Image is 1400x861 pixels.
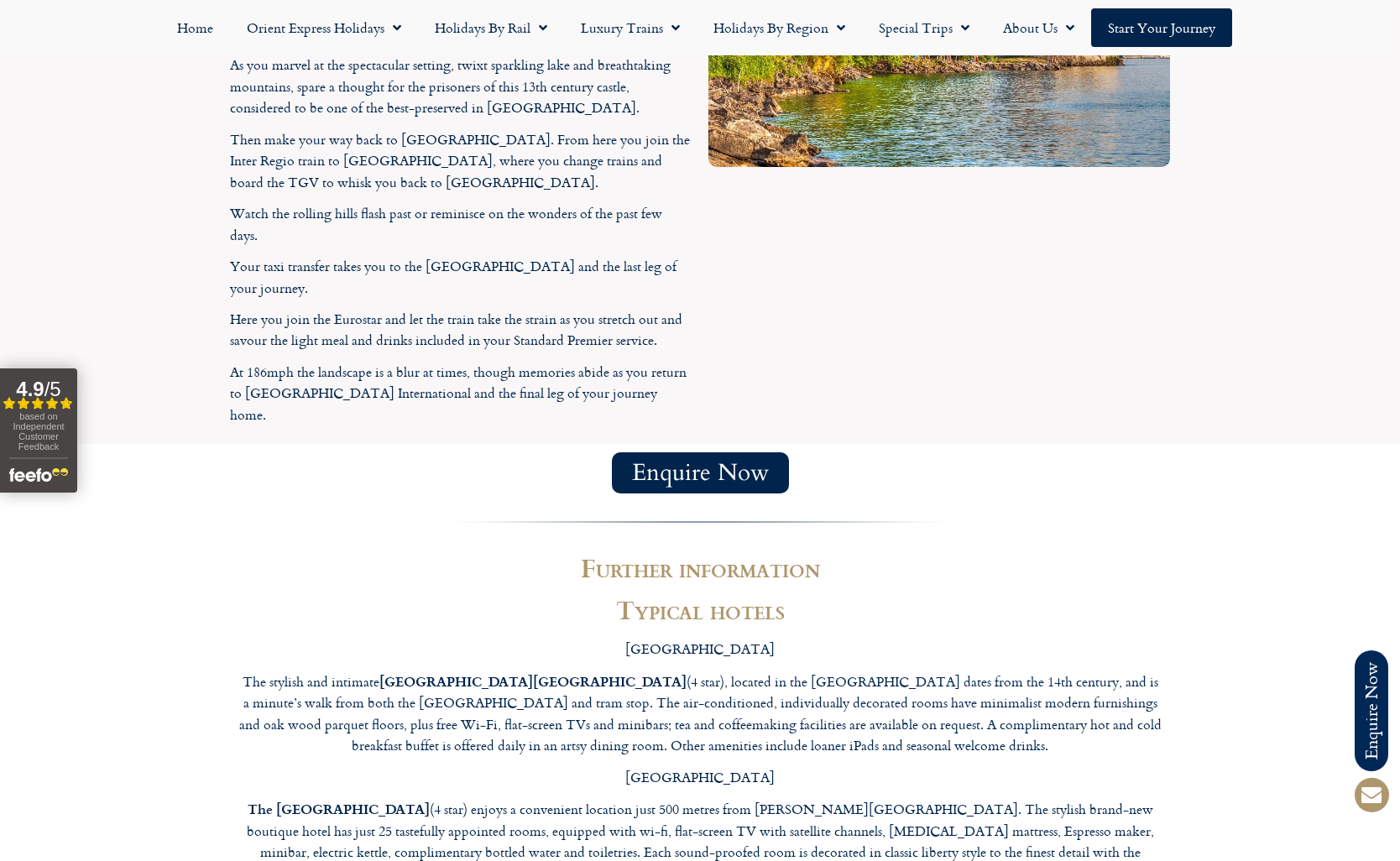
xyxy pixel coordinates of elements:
span: Enquire Now [632,462,769,483]
a: Holidays by Region [697,8,862,47]
p: [GEOGRAPHIC_DATA] [238,767,1162,789]
p: [GEOGRAPHIC_DATA] [238,639,1162,660]
strong: The [GEOGRAPHIC_DATA] [248,799,430,818]
p: Then make your way back to [GEOGRAPHIC_DATA]. From here you join the Inter Regio train to [GEOGRA... [230,129,692,194]
a: Home [160,8,230,47]
a: Holidays by Rail [418,8,564,47]
nav: Menu [8,8,1384,47]
p: Watch the rolling hills flash past or reminisce on the wonders of the past few days. [230,203,692,246]
h2: Typical hotels [238,597,1162,622]
a: Start your Journey [1091,8,1232,47]
strong: [GEOGRAPHIC_DATA] [533,671,687,691]
p: Your taxi transfer takes you to the [GEOGRAPHIC_DATA] and the last leg of your journey. [230,256,692,299]
p: Here you join the Eurostar and let the train take the strain as you stretch out and savour the li... [230,309,692,352]
a: Special Trips [862,8,986,47]
p: At 186mph the landscape is a blur at times, though memories abide as you return to [GEOGRAPHIC_DA... [230,362,692,426]
a: Enquire Now [612,452,789,493]
a: Luxury Trains [564,8,697,47]
a: About Us [986,8,1091,47]
a: Orient Express Holidays [230,8,418,47]
p: As you marvel at the spectacular setting, twixt sparkling lake and breathtaking mountains, spare ... [230,55,692,119]
strong: [GEOGRAPHIC_DATA] [379,671,533,691]
h2: Further information [238,555,1162,580]
p: The stylish and intimate (4 star), located in the [GEOGRAPHIC_DATA] dates from the 14th century, ... [238,671,1162,757]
